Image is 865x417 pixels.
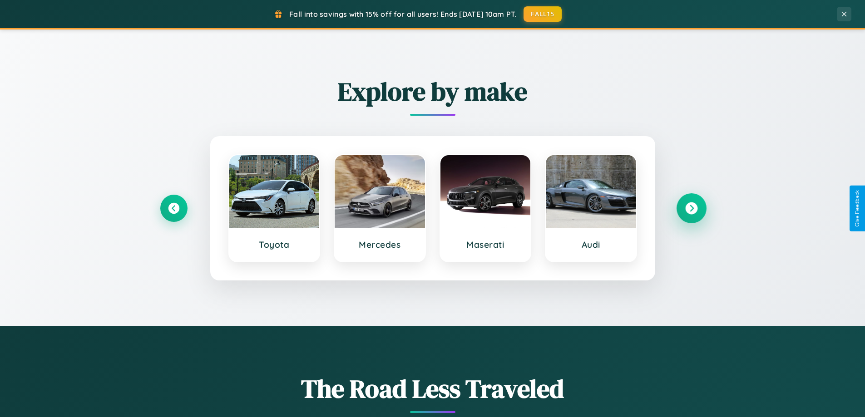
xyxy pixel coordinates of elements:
[555,239,627,250] h3: Audi
[854,190,860,227] div: Give Feedback
[450,239,522,250] h3: Maserati
[289,10,517,19] span: Fall into savings with 15% off for all users! Ends [DATE] 10am PT.
[160,371,705,406] h1: The Road Less Traveled
[344,239,416,250] h3: Mercedes
[238,239,311,250] h3: Toyota
[524,6,562,22] button: FALL15
[160,74,705,109] h2: Explore by make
